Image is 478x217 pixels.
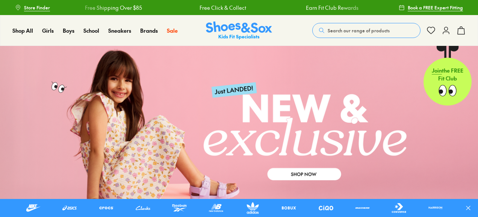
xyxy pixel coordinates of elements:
a: Sneakers [108,27,131,35]
a: Sale [167,27,178,35]
a: Free Click & Collect [199,4,246,12]
span: Boys [63,27,74,34]
a: Shoes & Sox [206,21,272,40]
span: Sneakers [108,27,131,34]
a: Girls [42,27,54,35]
a: School [83,27,99,35]
a: Free Shipping Over $85 [85,4,142,12]
span: Join [432,67,442,74]
a: Shop All [12,27,33,35]
img: SNS_Logo_Responsive.svg [206,21,272,40]
span: Shop All [12,27,33,34]
p: the FREE Fit Club [424,61,472,88]
a: Earn Fit Club Rewards [305,4,358,12]
button: Search our range of products [312,23,421,38]
a: Store Finder [15,1,50,14]
span: Sale [167,27,178,34]
span: Book a FREE Expert Fitting [408,4,463,11]
a: Book a FREE Expert Fitting [399,1,463,14]
span: Store Finder [24,4,50,11]
span: School [83,27,99,34]
a: Brands [140,27,158,35]
span: Girls [42,27,54,34]
span: Search our range of products [328,27,390,34]
span: Brands [140,27,158,34]
a: Jointhe FREE Fit Club [424,46,472,106]
a: Boys [63,27,74,35]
